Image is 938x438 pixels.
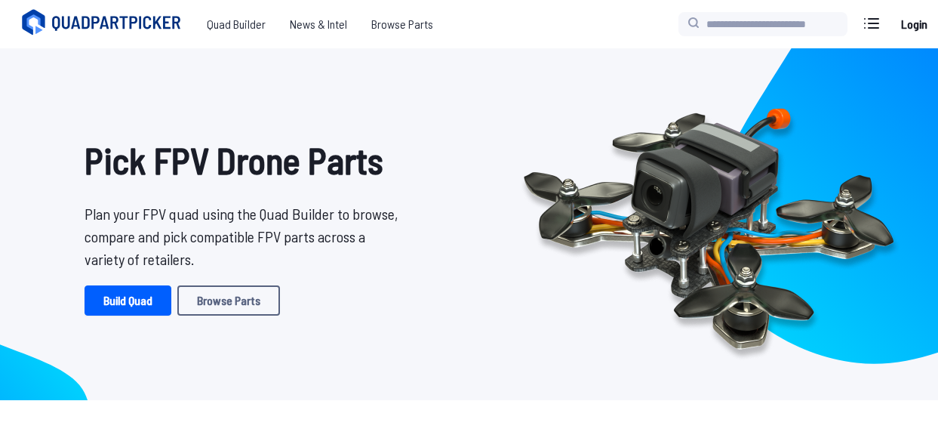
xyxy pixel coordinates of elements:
[491,73,926,375] img: Quadcopter
[896,9,932,39] a: Login
[278,9,359,39] a: News & Intel
[177,285,280,316] a: Browse Parts
[195,9,278,39] a: Quad Builder
[85,133,407,187] h1: Pick FPV Drone Parts
[85,202,407,270] p: Plan your FPV quad using the Quad Builder to browse, compare and pick compatible FPV parts across...
[85,285,171,316] a: Build Quad
[359,9,445,39] a: Browse Parts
